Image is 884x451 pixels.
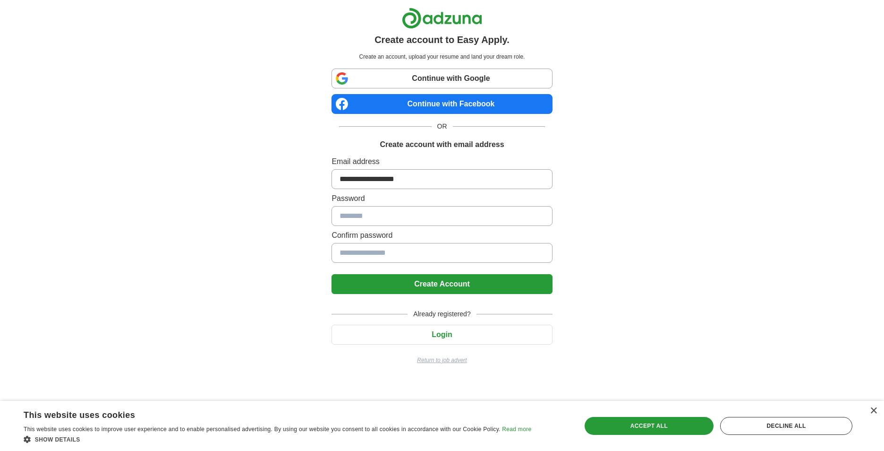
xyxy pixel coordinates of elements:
[331,274,552,294] button: Create Account
[331,94,552,114] a: Continue with Facebook
[585,417,714,435] div: Accept all
[24,407,508,421] div: This website uses cookies
[331,330,552,338] a: Login
[720,417,852,435] div: Decline all
[502,426,531,433] a: Read more, opens a new window
[24,426,501,433] span: This website uses cookies to improve user experience and to enable personalised advertising. By u...
[374,33,510,47] h1: Create account to Easy Apply.
[402,8,482,29] img: Adzuna logo
[331,356,552,364] a: Return to job advert
[333,52,550,61] p: Create an account, upload your resume and land your dream role.
[408,309,476,319] span: Already registered?
[432,121,453,131] span: OR
[331,69,552,88] a: Continue with Google
[24,434,531,444] div: Show details
[380,139,504,150] h1: Create account with email address
[331,193,552,204] label: Password
[35,436,80,443] span: Show details
[331,156,552,167] label: Email address
[331,230,552,241] label: Confirm password
[870,408,877,415] div: Close
[331,325,552,345] button: Login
